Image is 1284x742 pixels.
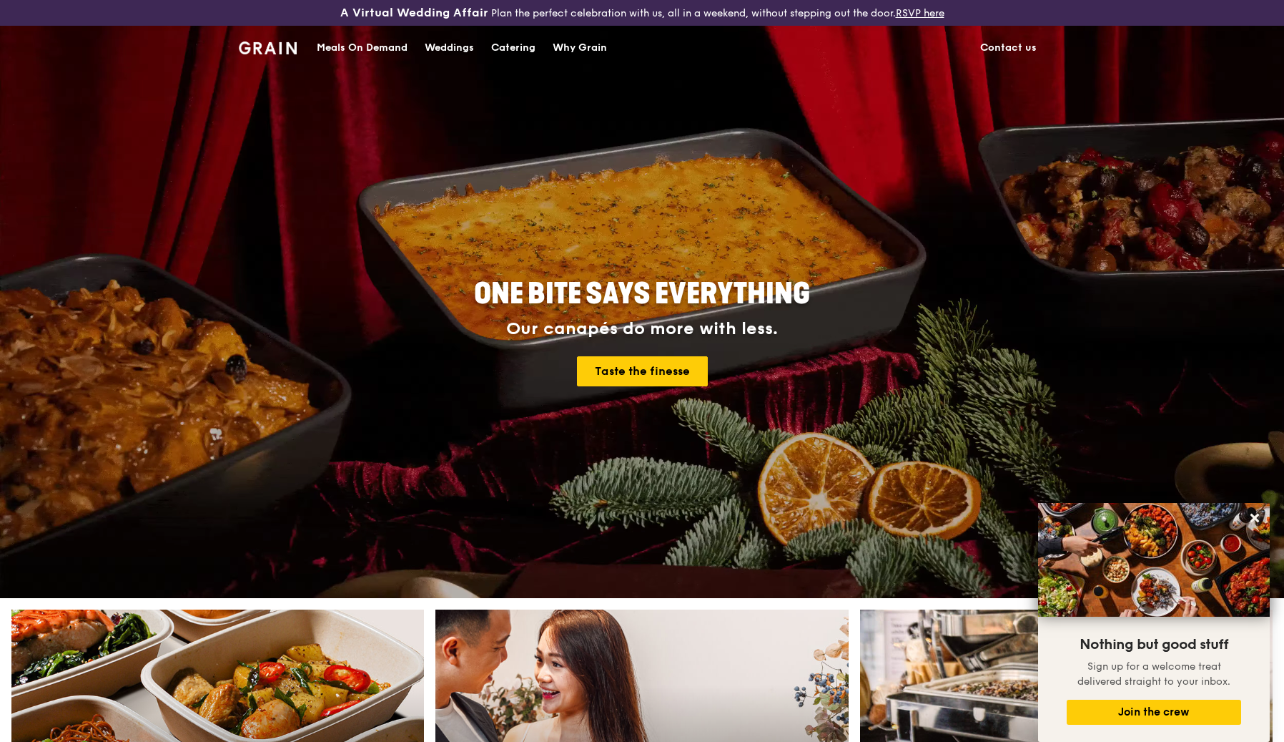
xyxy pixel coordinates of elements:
h3: A Virtual Wedding Affair [340,6,488,20]
a: RSVP here [896,7,944,19]
img: DSC07876-Edit02-Large.jpeg [1038,503,1270,617]
div: Weddings [425,26,474,69]
a: Contact us [972,26,1045,69]
a: Why Grain [544,26,616,69]
div: Why Grain [553,26,607,69]
a: GrainGrain [239,25,297,68]
div: Our canapés do more with less. [385,319,899,339]
span: Sign up for a welcome treat delivered straight to your inbox. [1077,660,1230,688]
button: Join the crew [1067,700,1241,725]
img: Grain [239,42,297,54]
span: ONE BITE SAYS EVERYTHING [474,277,810,311]
div: Catering [491,26,535,69]
a: Catering [483,26,544,69]
div: Plan the perfect celebration with us, all in a weekend, without stepping out the door. [230,6,1054,20]
a: Weddings [416,26,483,69]
div: Meals On Demand [317,26,408,69]
span: Nothing but good stuff [1080,636,1228,653]
button: Close [1243,507,1266,529]
a: Taste the finesse [577,356,708,386]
